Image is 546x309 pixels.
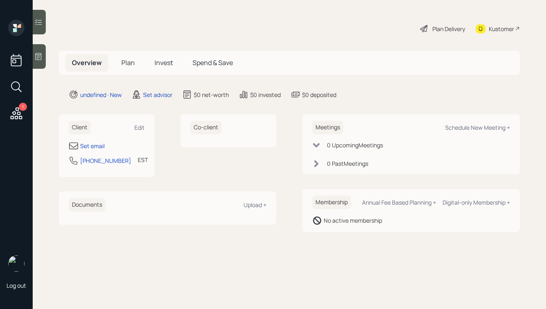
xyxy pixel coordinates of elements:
[244,201,266,209] div: Upload +
[80,142,105,150] div: Set email
[121,58,135,67] span: Plan
[250,90,281,99] div: $0 invested
[489,25,514,33] div: Kustomer
[154,58,173,67] span: Invest
[190,121,222,134] h6: Co-client
[432,25,465,33] div: Plan Delivery
[80,156,131,165] div: [PHONE_NUMBER]
[324,216,382,225] div: No active membership
[69,121,91,134] h6: Client
[362,198,436,206] div: Annual Fee Based Planning +
[143,90,172,99] div: Set advisor
[134,124,145,131] div: Edit
[327,159,368,168] div: 0 Past Meeting s
[72,58,102,67] span: Overview
[327,141,383,149] div: 0 Upcoming Meeting s
[7,282,26,289] div: Log out
[138,156,148,164] div: EST
[445,124,510,131] div: Schedule New Meeting +
[312,121,343,134] h6: Meetings
[80,90,122,99] div: undefined · New
[8,255,25,272] img: hunter_neumayer.jpg
[302,90,336,99] div: $0 deposited
[443,198,510,206] div: Digital-only Membership +
[194,90,229,99] div: $0 net-worth
[312,196,351,209] h6: Membership
[192,58,233,67] span: Spend & Save
[69,198,105,212] h6: Documents
[19,103,27,111] div: 1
